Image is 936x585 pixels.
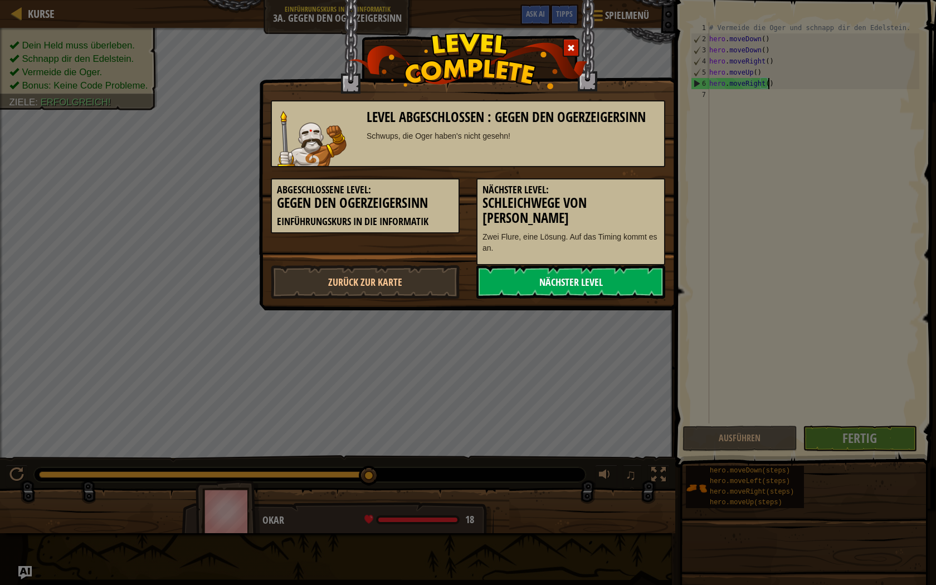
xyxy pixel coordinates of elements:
[277,184,454,196] h5: Abgeschlossene Level:
[482,184,659,196] h5: Nächster Level:
[277,111,347,166] img: goliath.png
[482,231,659,253] p: Zwei Flure, eine Lösung. Auf das Timing kommt es an.
[277,196,454,211] h3: Gegen den Ogerzeigersinn
[367,110,659,125] h3: Level abgeschlossen : Gegen den Ogerzeigersinn
[476,265,665,299] a: Nächster Level
[271,265,460,299] a: Zurück zur Karte
[482,196,659,226] h3: Schleichwege von [PERSON_NAME]
[349,33,588,89] img: level_complete.png
[367,130,659,142] div: Schwups, die Oger haben's nicht gesehn!
[277,216,454,227] h5: Einführungskurs in die Informatik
